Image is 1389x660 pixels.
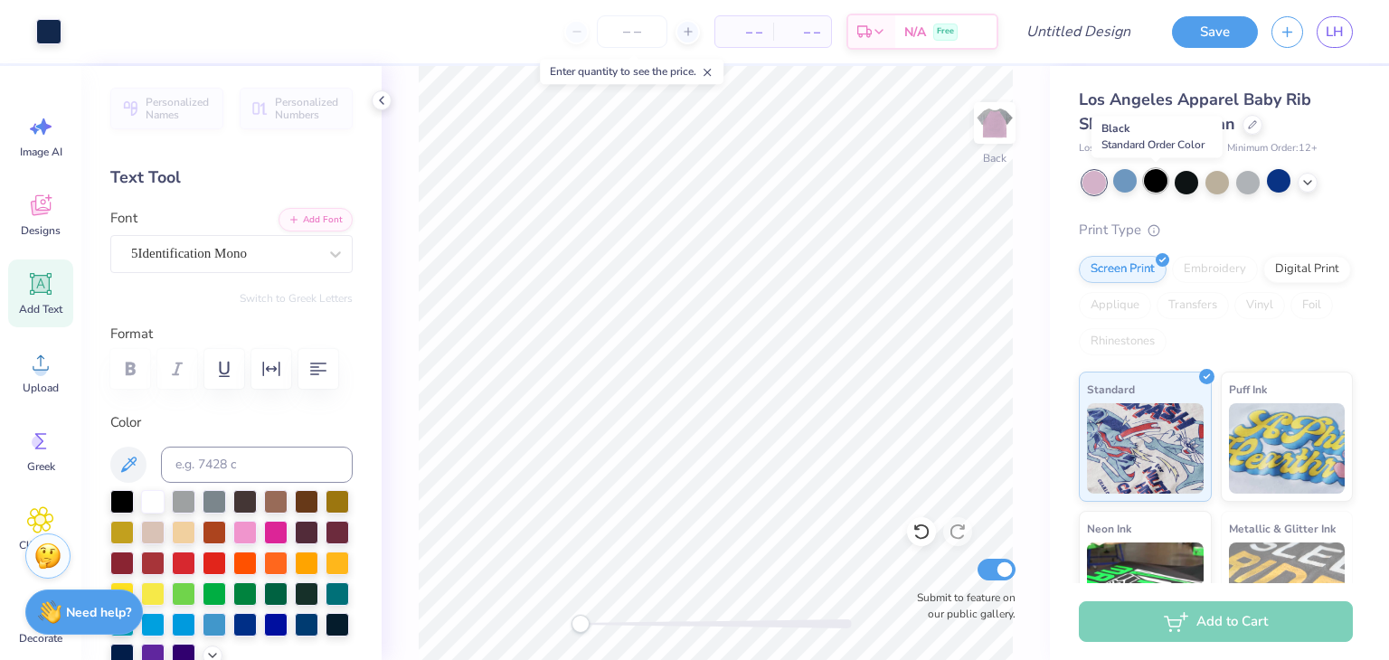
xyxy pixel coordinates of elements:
span: Neon Ink [1087,519,1131,538]
img: Puff Ink [1229,403,1346,494]
a: LH [1317,16,1353,48]
span: Image AI [20,145,62,159]
span: Standard [1087,380,1135,399]
div: Back [983,150,1006,166]
img: Neon Ink [1087,542,1204,633]
div: Enter quantity to see the price. [540,59,723,84]
button: Add Font [279,208,353,231]
span: Minimum Order: 12 + [1227,141,1318,156]
span: Los Angeles Apparel [1079,141,1171,156]
div: Screen Print [1079,256,1167,283]
span: – – [726,23,762,42]
span: Decorate [19,631,62,646]
span: Designs [21,223,61,238]
span: Free [937,25,954,38]
span: LH [1326,22,1344,42]
img: Back [977,105,1013,141]
label: Font [110,208,137,229]
div: Text Tool [110,165,353,190]
div: Applique [1079,292,1151,319]
span: N/A [904,23,926,42]
button: Switch to Greek Letters [240,291,353,306]
div: Digital Print [1263,256,1351,283]
img: Metallic & Glitter Ink [1229,542,1346,633]
img: Standard [1087,403,1204,494]
button: Personalized Names [110,88,223,129]
div: Transfers [1157,292,1229,319]
span: – – [784,23,820,42]
div: Embroidery [1172,256,1258,283]
div: Accessibility label [572,615,590,633]
span: Metallic & Glitter Ink [1229,519,1336,538]
button: Save [1172,16,1258,48]
input: – – [597,15,667,48]
span: Upload [23,381,59,395]
button: Personalized Numbers [240,88,353,129]
span: Los Angeles Apparel Baby Rib Short Sleeve Raglan [1079,89,1311,135]
div: Black [1091,116,1223,157]
label: Color [110,412,353,433]
input: Untitled Design [1012,14,1145,50]
label: Submit to feature on our public gallery. [907,589,1016,622]
input: e.g. 7428 c [161,447,353,483]
strong: Need help? [66,604,131,621]
span: Add Text [19,302,62,316]
div: Print Type [1079,220,1353,240]
span: Clipart & logos [11,538,71,567]
div: Rhinestones [1079,328,1167,355]
span: Greek [27,459,55,474]
label: Format [110,324,353,344]
span: Puff Ink [1229,380,1267,399]
div: Foil [1290,292,1333,319]
div: Vinyl [1234,292,1285,319]
span: Personalized Names [146,96,213,121]
span: Personalized Numbers [275,96,342,121]
span: Standard Order Color [1101,137,1205,152]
